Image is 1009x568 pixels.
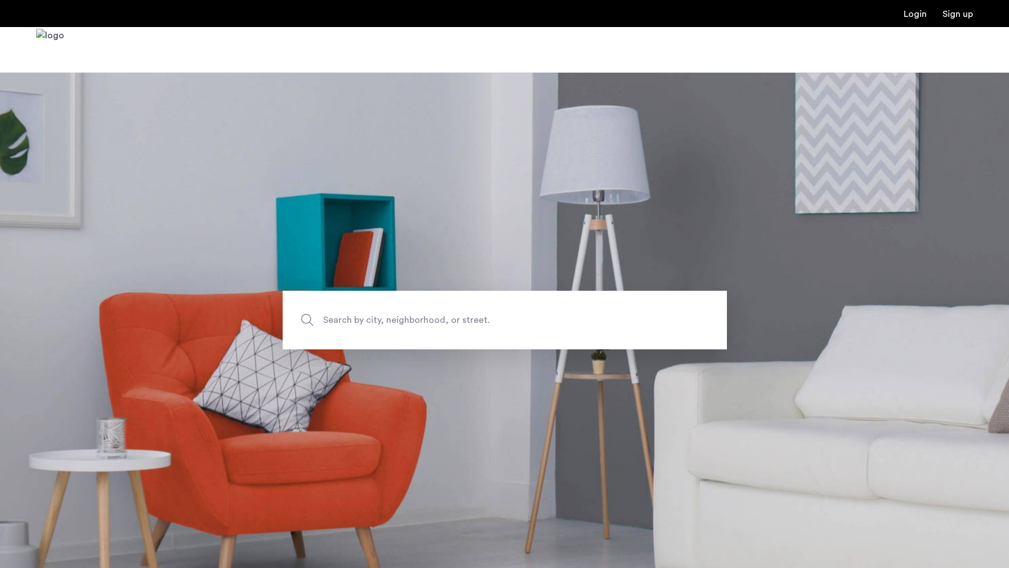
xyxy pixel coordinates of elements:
input: Apartment Search [283,291,727,349]
a: Registration [943,10,973,19]
a: Login [904,10,927,19]
img: logo [36,29,64,71]
a: Cazamio Logo [36,29,64,71]
span: Search by city, neighborhood, or street. [323,313,634,328]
